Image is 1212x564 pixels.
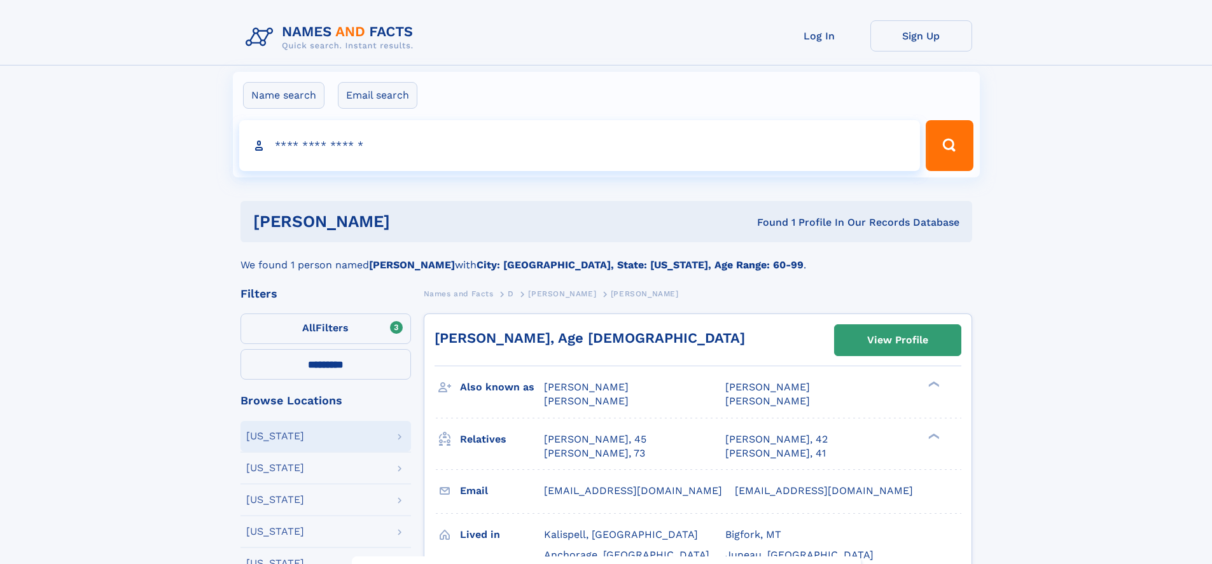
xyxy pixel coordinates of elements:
[528,289,596,298] span: [PERSON_NAME]
[460,480,544,502] h3: Email
[544,485,722,497] span: [EMAIL_ADDRESS][DOMAIN_NAME]
[725,549,874,561] span: Juneau, [GEOGRAPHIC_DATA]
[769,20,870,52] a: Log In
[369,259,455,271] b: [PERSON_NAME]
[867,326,928,355] div: View Profile
[835,325,961,355] a: View Profile
[239,120,921,171] input: search input
[544,381,629,393] span: [PERSON_NAME]
[508,289,514,298] span: D
[508,285,514,301] a: D
[925,432,940,440] div: ❯
[424,285,494,301] a: Names and Facts
[240,395,411,406] div: Browse Locations
[243,82,324,109] label: Name search
[544,549,709,561] span: Anchorage, [GEOGRAPHIC_DATA]
[925,380,940,389] div: ❯
[240,313,411,344] label: Filters
[246,526,304,537] div: [US_STATE]
[240,20,424,55] img: Logo Names and Facts
[735,485,913,497] span: [EMAIL_ADDRESS][DOMAIN_NAME]
[725,381,810,393] span: [PERSON_NAME]
[725,528,781,540] span: Bigfork, MT
[477,259,804,271] b: City: [GEOGRAPHIC_DATA], State: [US_STATE], Age Range: 60-99
[253,214,574,230] h1: [PERSON_NAME]
[246,431,304,441] div: [US_STATE]
[725,432,828,446] a: [PERSON_NAME], 42
[725,395,810,407] span: [PERSON_NAME]
[544,395,629,407] span: [PERSON_NAME]
[460,376,544,398] h3: Also known as
[544,432,646,446] a: [PERSON_NAME], 45
[302,322,316,334] span: All
[926,120,973,171] button: Search Button
[725,446,826,460] a: [PERSON_NAME], 41
[460,429,544,450] h3: Relatives
[544,446,645,460] a: [PERSON_NAME], 73
[240,242,972,273] div: We found 1 person named with .
[573,216,959,230] div: Found 1 Profile In Our Records Database
[528,285,596,301] a: [PERSON_NAME]
[435,330,745,346] a: [PERSON_NAME], Age [DEMOGRAPHIC_DATA]
[240,288,411,299] div: Filters
[338,82,417,109] label: Email search
[246,463,304,473] div: [US_STATE]
[611,289,679,298] span: [PERSON_NAME]
[870,20,972,52] a: Sign Up
[246,495,304,505] div: [US_STATE]
[460,524,544,546] h3: Lived in
[544,528,698,540] span: Kalispell, [GEOGRAPHIC_DATA]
